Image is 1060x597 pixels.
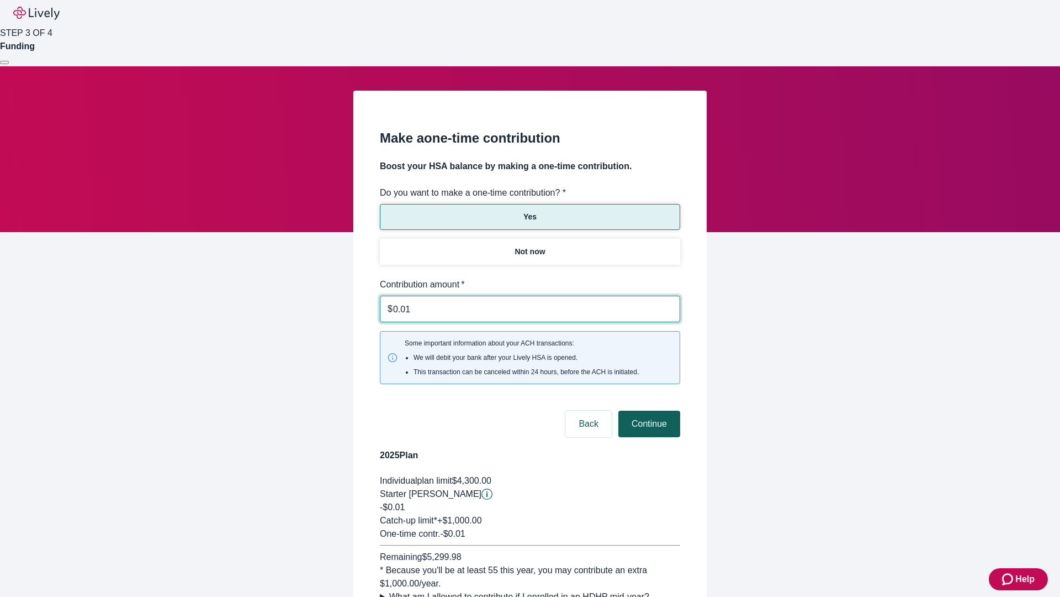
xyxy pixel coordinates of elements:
[380,552,422,562] span: Remaining
[380,278,465,291] label: Contribution amount
[380,128,680,148] h2: Make a one-time contribution
[481,489,492,500] svg: Starter penny details
[380,186,566,200] label: Do you want to make a one-time contribution? *
[1002,573,1015,586] svg: Zendesk support icon
[523,211,537,223] p: Yes
[437,516,482,525] span: + $1,000.00
[380,476,452,485] span: Individual plan limit
[565,411,612,437] button: Back
[13,7,60,20] img: Lively
[380,564,680,590] div: * Because you'll be at least 55 this year, you may contribute an extra $1,000.00 /year.
[618,411,680,437] button: Continue
[405,338,639,377] span: Some important information about your ACH transactions:
[422,552,461,562] span: $5,299.98
[380,449,680,462] h4: 2025 Plan
[380,529,440,538] span: One-time contr.
[989,568,1048,590] button: Zendesk support iconHelp
[414,367,639,377] li: This transaction can be canceled within 24 hours, before the ACH is initiated.
[380,516,437,525] span: Catch-up limit*
[380,502,405,512] span: -$0.01
[481,489,492,500] button: Lively will contribute $0.01 to establish your account
[388,302,393,316] p: $
[452,476,491,485] span: $4,300.00
[440,529,465,538] span: - $0.01
[380,204,680,230] button: Yes
[393,298,680,320] input: $0.00
[1015,573,1035,586] span: Help
[515,246,545,258] p: Not now
[380,160,680,173] h4: Boost your HSA balance by making a one-time contribution.
[414,353,639,363] li: We will debit your bank after your Lively HSA is opened.
[380,239,680,265] button: Not now
[380,489,481,499] span: Starter [PERSON_NAME]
